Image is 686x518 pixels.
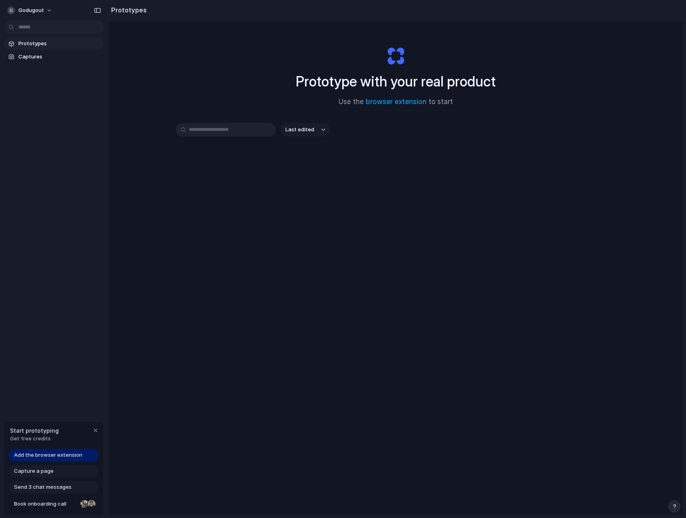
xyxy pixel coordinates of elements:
span: Last edited [285,126,314,134]
a: Prototypes [4,38,104,50]
span: Use the to start [339,97,453,107]
span: Captures [18,53,101,61]
button: godugout [4,4,56,17]
a: Add the browser extension [8,449,99,462]
button: Last edited [281,123,330,137]
span: Add the browser extension [14,451,82,459]
div: Nicole Kubica [80,499,89,509]
span: Start prototyping [10,426,59,435]
span: Prototypes [18,40,101,48]
h1: Prototype with your real product [296,71,496,92]
div: Christian Iacullo [87,499,96,509]
h2: Prototypes [108,5,147,15]
span: Capture a page [14,467,54,475]
span: godugout [18,6,44,14]
span: Send 3 chat messages [14,483,72,491]
span: Book onboarding call [14,500,77,508]
a: Captures [4,51,104,63]
span: Get free credits [10,435,59,443]
a: browser extension [366,98,427,106]
a: Book onboarding call [8,498,99,510]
